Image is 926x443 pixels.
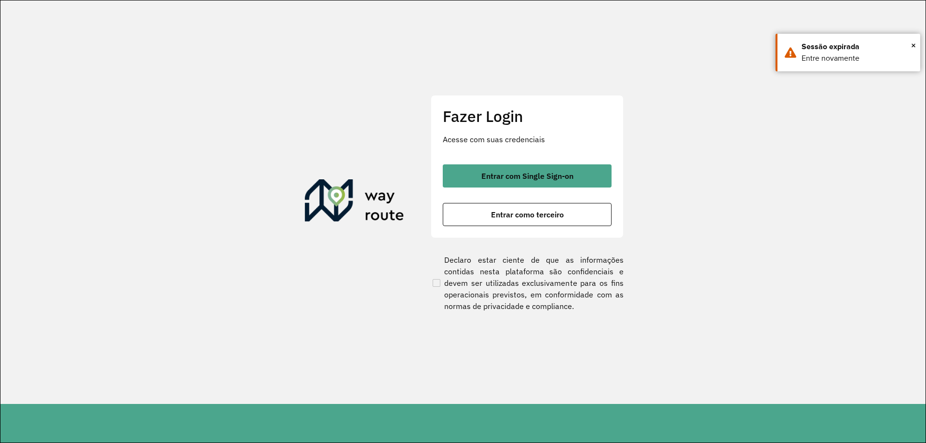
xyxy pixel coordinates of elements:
span: × [911,38,916,53]
button: button [443,203,612,226]
label: Declaro estar ciente de que as informações contidas nesta plataforma são confidenciais e devem se... [431,254,624,312]
span: Entrar com Single Sign-on [481,172,573,180]
img: Roteirizador AmbevTech [305,179,404,226]
h2: Fazer Login [443,107,612,125]
span: Entrar como terceiro [491,211,564,218]
p: Acesse com suas credenciais [443,134,612,145]
div: Entre novamente [802,53,913,64]
button: button [443,164,612,188]
button: Close [911,38,916,53]
div: Sessão expirada [802,41,913,53]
